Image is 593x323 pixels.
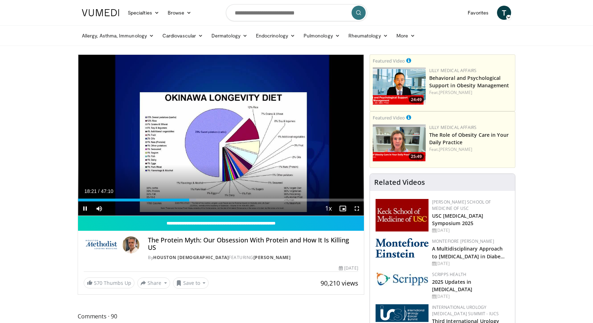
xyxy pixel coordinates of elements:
span: 24:49 [409,96,424,103]
span: 18:21 [84,188,97,194]
input: Search topics, interventions [226,4,367,21]
a: Endocrinology [252,29,299,43]
video-js: Video Player [78,55,364,216]
button: Pause [78,201,92,216]
span: 25:49 [409,153,424,160]
img: e1208b6b-349f-4914-9dd7-f97803bdbf1d.png.150x105_q85_crop-smart_upscale.png [373,124,426,161]
span: / [98,188,100,194]
a: Montefiore [PERSON_NAME] [432,238,494,244]
img: c9f2b0b7-b02a-4276-a72a-b0cbb4230bc1.jpg.150x105_q85_autocrop_double_scale_upscale_version-0.2.jpg [376,271,429,286]
button: Save to [173,277,209,289]
a: Browse [163,6,196,20]
a: 25:49 [373,124,426,161]
div: [DATE] [339,265,358,271]
a: Scripps Health [432,271,466,277]
a: Specialties [124,6,163,20]
a: [PERSON_NAME] [253,254,291,260]
a: International Urology [MEDICAL_DATA] Summit - IUCS [432,304,499,317]
small: Featured Video [373,58,405,64]
span: Comments 90 [78,312,364,321]
a: 24:49 [373,67,426,105]
img: b0142b4c-93a1-4b58-8f91-5265c282693c.png.150x105_q85_autocrop_double_scale_upscale_version-0.2.png [376,238,429,258]
span: 47:10 [101,188,113,194]
span: 90,210 views [321,279,358,287]
div: Feat. [429,146,512,153]
a: [PERSON_NAME] School of Medicine of USC [432,199,491,211]
button: Playback Rate [322,201,336,216]
a: Allergy, Asthma, Immunology [78,29,158,43]
img: Avatar [122,236,139,253]
a: Cardiovascular [158,29,207,43]
div: Progress Bar [78,199,364,201]
button: Fullscreen [350,201,364,216]
a: The Role of Obesity Care in Your Daily Practice [429,131,509,146]
a: Lilly Medical Affairs [429,124,477,130]
a: [PERSON_NAME] [439,89,472,95]
a: 2025 Updates in [MEDICAL_DATA] [432,278,472,293]
div: Feat. [429,89,512,96]
a: A Multidisciplinary Approach to [MEDICAL_DATA] in Diabe… [432,245,505,259]
button: Mute [92,201,106,216]
a: [PERSON_NAME] [439,146,472,152]
small: Featured Video [373,114,405,121]
div: [DATE] [432,260,509,267]
img: Houston Methodist [84,236,120,253]
a: T [497,6,511,20]
img: 7b941f1f-d101-407a-8bfa-07bd47db01ba.png.150x105_q85_autocrop_double_scale_upscale_version-0.2.jpg [376,199,429,231]
a: Houston [DEMOGRAPHIC_DATA] [153,254,229,260]
a: USC [MEDICAL_DATA] Symposium 2025 [432,212,484,227]
a: 570 Thumbs Up [84,277,134,288]
h4: Related Videos [374,178,425,187]
a: Pulmonology [299,29,344,43]
a: Lilly Medical Affairs [429,67,477,74]
button: Share [137,277,170,289]
div: [DATE] [432,293,509,300]
img: 62fb9566-9173-4071-bcb6-e47c745411c0.png.150x105_q85_autocrop_double_scale_upscale_version-0.2.png [376,304,429,322]
img: VuMedi Logo [82,9,119,16]
span: 570 [94,280,102,286]
h4: The Protein Myth: Our Obsession With Protein and How It Is Killing US [148,236,358,252]
a: More [392,29,419,43]
a: Favorites [463,6,493,20]
img: ba3304f6-7838-4e41-9c0f-2e31ebde6754.png.150x105_q85_crop-smart_upscale.png [373,67,426,105]
a: Rheumatology [344,29,392,43]
a: Dermatology [207,29,252,43]
button: Enable picture-in-picture mode [336,201,350,216]
a: Behavioral and Psychological Support in Obesity Management [429,75,509,89]
div: By FEATURING [148,254,358,261]
div: [DATE] [432,227,509,234]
